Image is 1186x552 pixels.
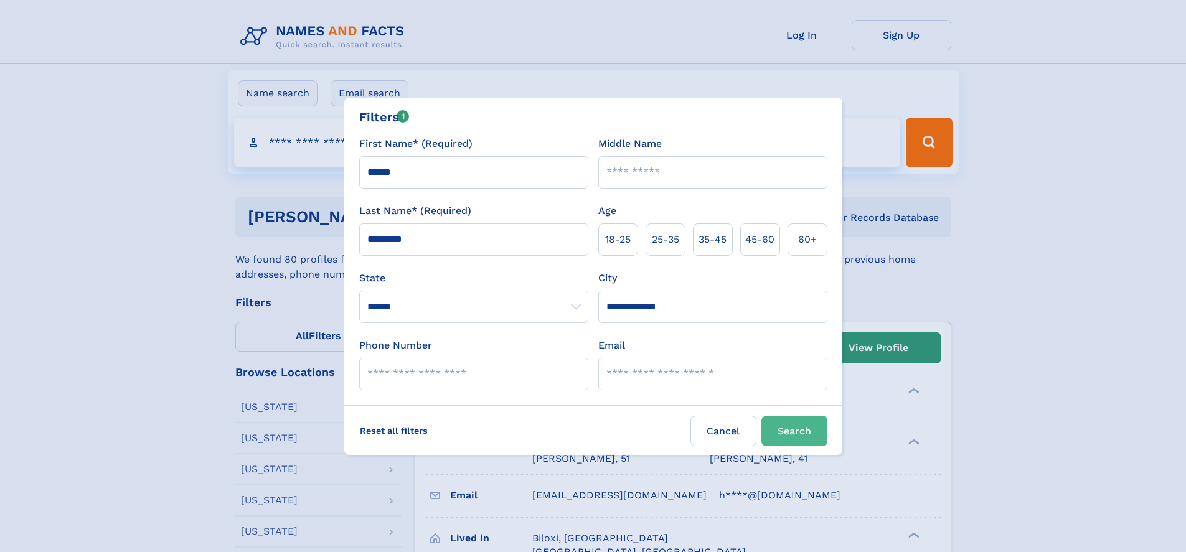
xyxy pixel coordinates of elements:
[761,416,827,446] button: Search
[798,232,817,247] span: 60+
[652,232,679,247] span: 25‑35
[598,271,617,286] label: City
[352,416,436,446] label: Reset all filters
[745,232,774,247] span: 45‑60
[598,203,616,218] label: Age
[598,338,625,353] label: Email
[359,338,432,353] label: Phone Number
[359,108,410,126] div: Filters
[359,203,471,218] label: Last Name* (Required)
[598,136,662,151] label: Middle Name
[699,232,727,247] span: 35‑45
[359,136,473,151] label: First Name* (Required)
[359,271,588,286] label: State
[605,232,631,247] span: 18‑25
[690,416,756,446] label: Cancel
